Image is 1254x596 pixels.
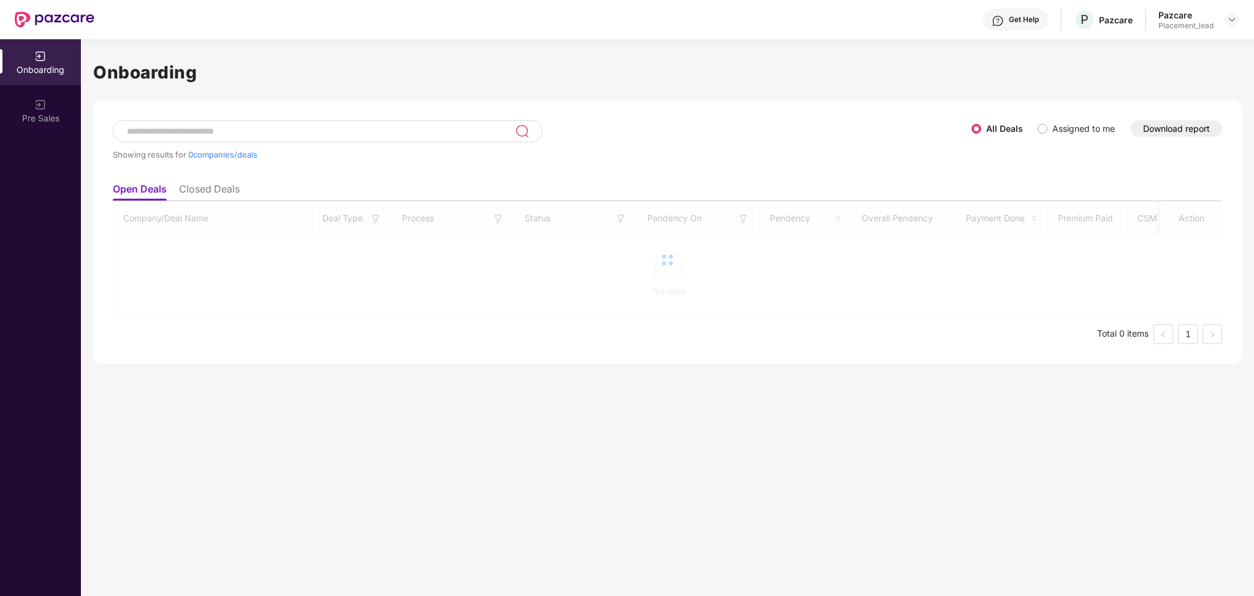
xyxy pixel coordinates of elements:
[1153,324,1173,344] button: left
[992,15,1004,27] img: svg+xml;base64,PHN2ZyBpZD0iSGVscC0zMngzMiIgeG1sbnM9Imh0dHA6Ly93d3cudzMub3JnLzIwMDAvc3ZnIiB3aWR0aD...
[1158,21,1214,31] div: Placement_lead
[515,124,529,139] img: svg+xml;base64,PHN2ZyB3aWR0aD0iMjQiIGhlaWdodD0iMjUiIHZpZXdCb3g9IjAgMCAyNCAyNSIgZmlsbD0ibm9uZSIgeG...
[113,150,971,159] div: Showing results for
[1203,324,1222,344] li: Next Page
[1153,324,1173,344] li: Previous Page
[15,12,94,28] img: New Pazcare Logo
[1203,324,1222,344] button: right
[34,99,47,111] img: svg+xml;base64,PHN2ZyB3aWR0aD0iMjAiIGhlaWdodD0iMjAiIHZpZXdCb3g9IjAgMCAyMCAyMCIgZmlsbD0ibm9uZSIgeG...
[1178,324,1198,344] li: 1
[1097,324,1149,344] li: Total 0 items
[1081,12,1089,27] span: P
[1160,331,1167,338] span: left
[1099,14,1133,26] div: Pazcare
[1209,331,1216,338] span: right
[1158,9,1214,21] div: Pazcare
[179,183,240,201] li: Closed Deals
[1131,120,1222,137] button: Download report
[1227,15,1237,25] img: svg+xml;base64,PHN2ZyBpZD0iRHJvcGRvd24tMzJ4MzIiIHhtbG5zPSJodHRwOi8vd3d3LnczLm9yZy8yMDAwL3N2ZyIgd2...
[986,123,1023,134] label: All Deals
[34,50,47,63] img: svg+xml;base64,PHN2ZyB3aWR0aD0iMjAiIGhlaWdodD0iMjAiIHZpZXdCb3g9IjAgMCAyMCAyMCIgZmlsbD0ibm9uZSIgeG...
[1179,325,1197,343] a: 1
[113,183,167,201] li: Open Deals
[188,150,257,159] span: 0 companies/deals
[1009,15,1039,25] div: Get Help
[93,59,1242,86] h1: Onboarding
[1052,123,1115,134] label: Assigned to me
